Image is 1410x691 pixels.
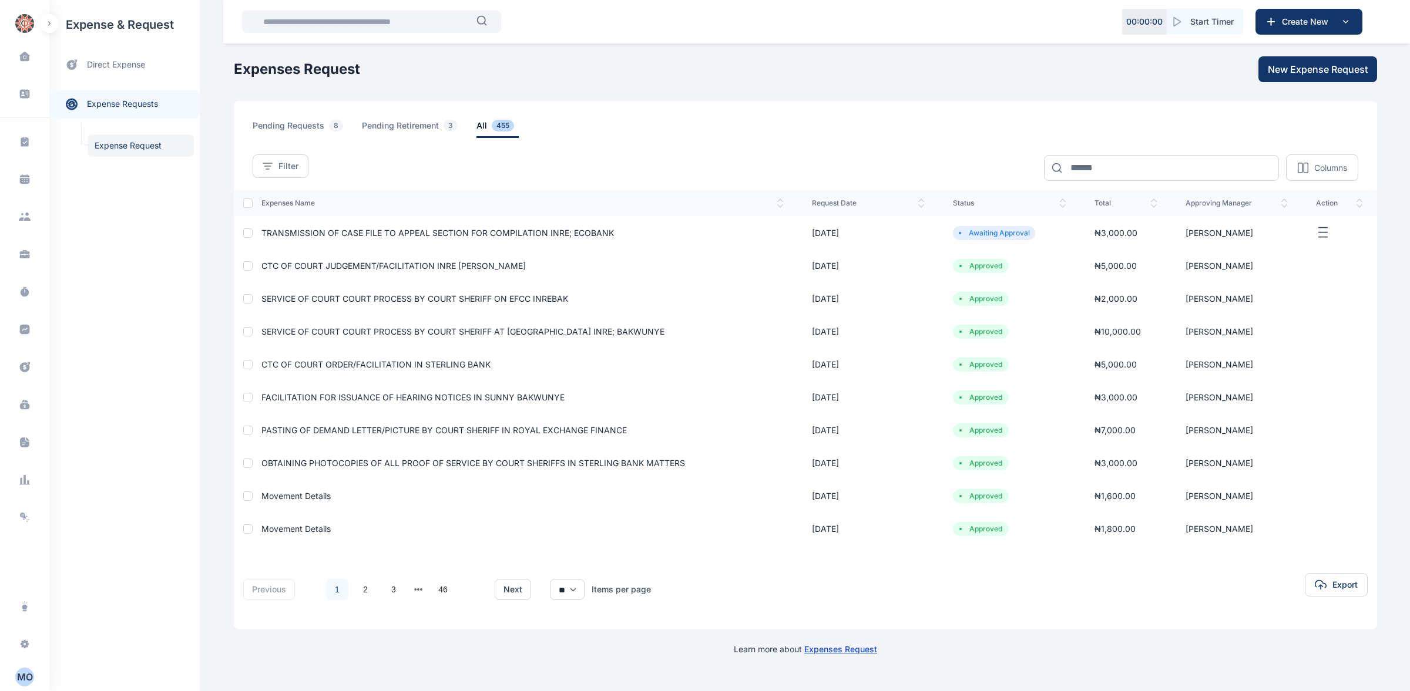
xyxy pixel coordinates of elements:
span: ₦ 3,000.00 [1095,392,1137,402]
td: [PERSON_NAME] [1171,348,1301,381]
span: OBTAINING PHOTOCOPIES OF ALL PROOF OF SERVICE BY COURT SHERIFFS IN STERLING BANK MATTERS [261,458,685,468]
li: 上一页 [304,581,321,598]
li: 下一页 [459,581,476,598]
button: MO [7,668,42,686]
span: ₦ 10,000.00 [1095,326,1141,336]
h1: Expenses Request [234,60,360,79]
span: ₦ 3,000.00 [1095,458,1137,468]
span: TRANSMISSION OF CASE FILE TO APPEAL SECTION FOR COMPILATION INRE; ECOBANK [261,228,614,238]
td: [PERSON_NAME] [1171,513,1301,545]
a: movement details [261,524,331,534]
button: next [495,579,531,600]
td: [DATE] [798,513,939,545]
a: all455 [476,120,533,138]
span: ₦ 1,600.00 [1095,491,1136,501]
li: Approved [958,294,1004,304]
li: 向后 3 页 [410,581,427,598]
span: Filter [278,160,298,172]
span: action [1316,198,1363,208]
a: 2 [354,578,377,601]
li: Approved [958,491,1004,501]
a: SERVICE OF COURT COURT PROCESS BY COURT SHERIFF ON EFCC INREBAK [261,294,568,304]
a: pending retirement3 [362,120,476,138]
td: [PERSON_NAME] [1171,447,1301,480]
span: ₦ 1,800.00 [1095,524,1136,534]
a: pending requests8 [253,120,362,138]
li: Approved [958,261,1004,271]
a: CTC OF COURT ORDER/FACILITATION IN STERLING BANK [261,359,491,369]
li: Approved [958,524,1004,534]
span: ₦ 5,000.00 [1095,261,1137,271]
td: [DATE] [798,282,939,315]
td: [PERSON_NAME] [1171,381,1301,414]
a: 1 [326,578,348,601]
p: Learn more about [734,643,877,655]
span: pending requests [253,120,348,138]
td: [DATE] [798,414,939,447]
span: ₦ 7,000.00 [1095,425,1136,435]
span: request date [812,198,925,208]
span: Start Timer [1190,16,1234,28]
a: direct expense [49,49,200,80]
button: Columns [1286,154,1358,181]
a: movement details [261,491,331,501]
td: [PERSON_NAME] [1171,216,1301,250]
span: ₦ 3,000.00 [1095,228,1137,238]
li: Approved [958,459,1004,468]
li: Awaiting Approval [958,228,1030,238]
div: Items per page [592,584,651,595]
div: expense requests [49,80,200,118]
li: Approved [958,426,1004,435]
span: total [1095,198,1157,208]
button: MO [15,668,34,686]
li: 1 [325,578,349,601]
td: [DATE] [798,447,939,480]
p: Columns [1314,162,1347,174]
span: 3 [444,120,458,132]
span: ₦ 2,000.00 [1095,294,1137,304]
button: Start Timer [1167,9,1243,35]
a: SERVICE OF COURT COURT PROCESS BY COURT SHERIFF AT [GEOGRAPHIC_DATA] INRE; BAKWUNYE [261,326,664,336]
button: next page [414,581,423,598]
span: expenses Name [261,198,783,208]
button: Create New [1255,9,1362,35]
a: Expenses Request [804,644,877,654]
li: 46 [431,578,455,601]
span: pending retirement [362,120,462,138]
td: [PERSON_NAME] [1171,250,1301,282]
td: [PERSON_NAME] [1171,414,1301,447]
span: approving manager [1186,198,1287,208]
p: 00 : 00 : 00 [1126,16,1163,28]
td: [PERSON_NAME] [1171,282,1301,315]
li: Approved [958,360,1004,369]
td: [DATE] [798,315,939,348]
a: FACILITATION FOR ISSUANCE OF HEARING NOTICES IN SUNNY BAKWUNYE [261,392,565,402]
td: [PERSON_NAME] [1171,315,1301,348]
td: [PERSON_NAME] [1171,480,1301,513]
span: 455 [492,120,514,132]
td: [DATE] [798,381,939,414]
div: M O [15,670,34,684]
button: Export [1305,573,1368,596]
a: 3 [382,578,405,601]
span: Export [1332,579,1358,591]
td: [DATE] [798,480,939,513]
span: direct expense [87,59,145,71]
a: PASTING OF DEMAND LETTER/PICTURE BY COURT SHERIFF IN ROYAL EXCHANGE FINANCE [261,425,627,435]
button: New Expense Request [1258,56,1377,82]
button: previous [243,579,295,600]
a: expense requests [49,90,200,118]
span: 8 [329,120,343,132]
a: 46 [432,578,454,601]
span: CTC OF COURT JUDGEMENT/FACILITATION INRE [PERSON_NAME] [261,261,526,271]
button: Filter [253,154,308,178]
td: [DATE] [798,348,939,381]
a: Expense Request [88,134,194,157]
